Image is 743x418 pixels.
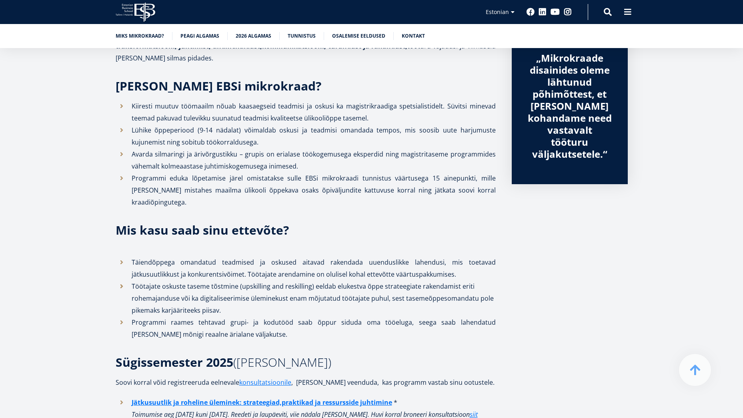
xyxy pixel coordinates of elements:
a: 2026 algamas [236,32,271,40]
a: Youtube [551,8,560,16]
div: „Mikrokraade disainides oleme lähtunud põhimõttest, et [PERSON_NAME] kohandame need vastavalt töö... [528,52,612,160]
p: Kiiresti muutuv töömaailm nõuab kaasaegseid teadmisi ja oskusi ka magistrikraadiga spetsialistide... [132,100,496,124]
li: Töötajate oskuste taseme tõstmine (upskilling and reskilling) eeldab elukestva õppe strateegiate ... [116,280,496,316]
a: Miks mikrokraad? [116,32,164,40]
h1: Soovi korral võid registreeruda eelnevale , [PERSON_NAME] veenduda, kas programm vastab sinu ootu... [116,376,496,388]
a: Osalemise eeldused [332,32,385,40]
a: Instagram [564,8,572,16]
a: Peagi algamas [180,32,219,40]
strong: Sügissemester 2025 [116,354,233,370]
li: Lühike õppeperiood (9-14 nädalat) võimaldab oskusi ja teadmisi omandada tempos, mis soosib uute h... [116,124,496,148]
strong: [PERSON_NAME] EBSi mikrokraad? [116,78,321,94]
h3: ([PERSON_NAME]) [116,356,496,368]
a: konsultatsioonile [239,376,291,388]
a: Kontakt [402,32,425,40]
strong: Mis kasu saab sinu ettevõte? [116,222,289,238]
li: Avarda silmaringi ja ärivõrgustikku – grupis on erialase töökogemusega eksperdid ning magistritas... [116,148,496,172]
li: Täiendõppega omandatud teadmised ja oskused aitavad rakendada uuenduslikke lahendusi, mis toetava... [116,256,496,280]
a: Tunnistus [288,32,316,40]
a: Linkedin [539,8,547,16]
li: Programmi raames tehtavad grupi- ja kodutööd saab õppur siduda oma tööeluga, seega saab lahendatu... [116,316,496,340]
li: Programmi eduka lõpetamise järel omistatakse sulle EBSi mikrokraadi tunnistus väärtusega 15 ainep... [116,172,496,208]
a: Jätkusuutlik ja roheline üleminek: strateegiad,praktikad ja ressursside juhtimine [132,396,392,408]
a: Facebook [527,8,535,16]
